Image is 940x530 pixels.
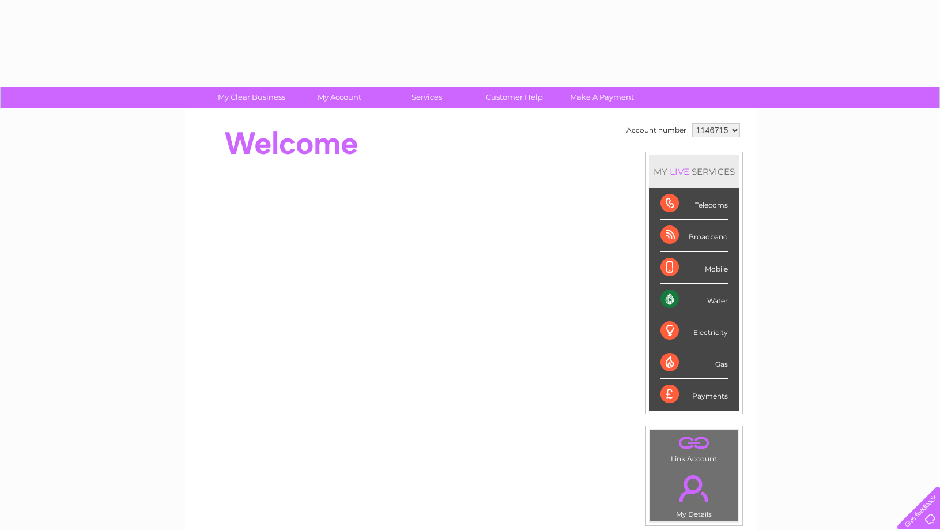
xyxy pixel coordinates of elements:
[653,433,735,453] a: .
[660,347,728,379] div: Gas
[660,284,728,315] div: Water
[660,220,728,251] div: Broadband
[624,121,689,140] td: Account number
[660,315,728,347] div: Electricity
[667,166,692,177] div: LIVE
[660,379,728,410] div: Payments
[554,87,650,108] a: Make A Payment
[292,87,387,108] a: My Account
[660,252,728,284] div: Mobile
[650,430,739,466] td: Link Account
[379,87,474,108] a: Services
[650,465,739,522] td: My Details
[204,87,299,108] a: My Clear Business
[660,188,728,220] div: Telecoms
[653,468,735,509] a: .
[467,87,562,108] a: Customer Help
[649,155,739,188] div: MY SERVICES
